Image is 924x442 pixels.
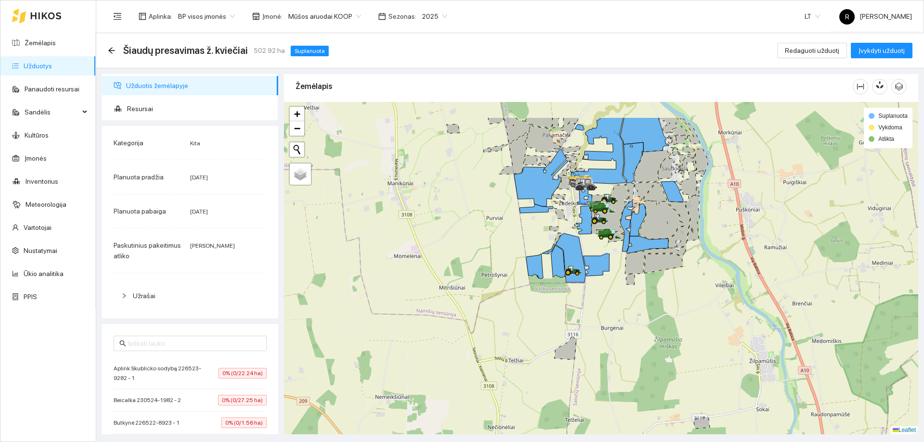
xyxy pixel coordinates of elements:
[114,395,186,405] span: Beicalka 230524-1982 - 2
[290,107,304,121] a: Zoom in
[126,76,270,95] span: Užduotis žemėlapyje
[26,201,66,208] a: Meteorologija
[133,292,155,300] span: Užrašai
[123,43,248,58] span: Šiaudų presavimas ž. kviečiai
[878,136,894,142] span: Atlikta
[121,293,127,299] span: right
[294,122,300,134] span: −
[139,13,146,20] span: layout
[114,173,164,181] span: Planuota pradžia
[127,99,270,118] span: Resursai
[114,418,184,428] span: Butkynė 226522-8923 - 1
[190,174,208,181] span: [DATE]
[218,368,267,379] span: 0% (0/22.24 ha)
[114,139,143,147] span: Kategorija
[25,154,47,162] a: Įmonės
[291,46,329,56] span: Suplanuota
[851,43,912,58] button: Įvykdyti užduotį
[295,73,853,100] div: Žemėlapis
[805,9,820,24] span: LT
[25,102,79,122] span: Sandėlis
[128,338,261,349] input: Ieškoti lauko
[114,285,267,307] div: Užrašai
[25,39,56,47] a: Žemėlapis
[252,13,260,20] span: shop
[839,13,912,20] span: [PERSON_NAME]
[190,140,200,147] span: Kita
[119,340,126,347] span: search
[24,270,64,278] a: Ūkio analitika
[114,207,166,215] span: Planuota pabaiga
[149,11,172,22] span: Aplinka :
[108,47,115,54] span: arrow-left
[290,142,304,157] button: Initiate a new search
[422,9,447,24] span: 2025
[114,364,218,383] span: Aplink Skublicko sodybą 226523-9282 - 1
[378,13,386,20] span: calendar
[777,43,847,58] button: Redaguoti užduotį
[853,83,868,90] span: column-width
[878,124,902,131] span: Vykdoma
[845,9,849,25] span: R
[25,131,49,139] a: Kultūros
[288,9,361,24] span: Mūšos aruodai KOOP
[24,293,37,301] a: PPIS
[785,45,839,56] span: Redaguoti užduotį
[178,9,235,24] span: BP visos įmonės
[24,62,52,70] a: Užduotys
[294,108,300,120] span: +
[878,113,908,119] span: Suplanuota
[221,417,267,428] span: 0% (0/1.56 ha)
[113,12,122,21] span: menu-fold
[290,164,311,185] a: Layers
[190,208,208,215] span: [DATE]
[859,45,905,56] span: Įvykdyti užduotį
[24,247,57,254] a: Nustatymai
[777,47,847,54] a: Redaguoti užduotį
[114,241,181,260] span: Paskutinius pakeitimus atliko
[388,11,416,22] span: Sezonas :
[25,85,79,93] a: Panaudoti resursai
[108,7,127,26] button: menu-fold
[254,45,285,56] span: 502.92 ha
[893,427,916,433] a: Leaflet
[218,395,267,405] span: 0% (0/27.25 ha)
[190,242,235,249] span: [PERSON_NAME]
[262,11,282,22] span: Įmonė :
[853,79,868,94] button: column-width
[108,47,115,55] div: Atgal
[24,224,51,231] a: Vartotojai
[26,177,58,185] a: Inventorius
[290,121,304,136] a: Zoom out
